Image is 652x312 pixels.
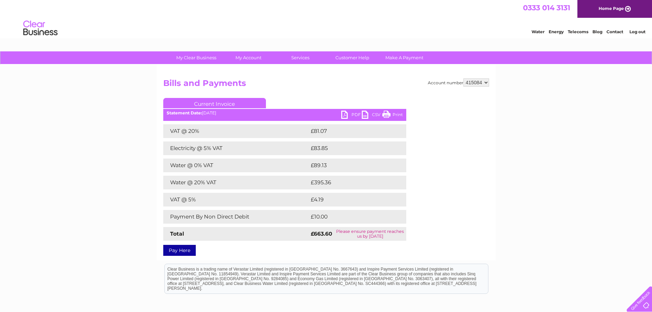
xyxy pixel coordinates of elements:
[309,193,389,207] td: £4.19
[606,29,623,34] a: Contact
[163,124,309,138] td: VAT @ 20%
[163,176,309,189] td: Water @ 20% VAT
[532,29,545,34] a: Water
[311,230,332,237] strong: £663.60
[170,230,184,237] strong: Total
[163,159,309,172] td: Water @ 0% VAT
[309,141,392,155] td: £83.85
[549,29,564,34] a: Energy
[592,29,602,34] a: Blog
[163,111,406,115] div: [DATE]
[362,111,382,121] a: CSV
[167,110,202,115] b: Statement Date:
[168,51,225,64] a: My Clear Business
[568,29,588,34] a: Telecoms
[272,51,329,64] a: Services
[376,51,433,64] a: Make A Payment
[309,210,392,224] td: £10.00
[309,124,392,138] td: £81.07
[309,159,392,172] td: £89.13
[23,18,58,39] img: logo.png
[163,245,196,256] a: Pay Here
[163,98,266,108] a: Current Invoice
[334,227,406,241] td: Please ensure payment reaches us by [DATE]
[382,111,403,121] a: Print
[629,29,645,34] a: Log out
[165,4,488,33] div: Clear Business is a trading name of Verastar Limited (registered in [GEOGRAPHIC_DATA] No. 3667643...
[428,78,489,87] div: Account number
[163,193,309,207] td: VAT @ 5%
[163,78,489,91] h2: Bills and Payments
[324,51,381,64] a: Customer Help
[309,176,394,189] td: £395.36
[163,141,309,155] td: Electricity @ 5% VAT
[163,210,309,224] td: Payment By Non Direct Debit
[220,51,277,64] a: My Account
[523,3,570,12] a: 0333 014 3131
[341,111,362,121] a: PDF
